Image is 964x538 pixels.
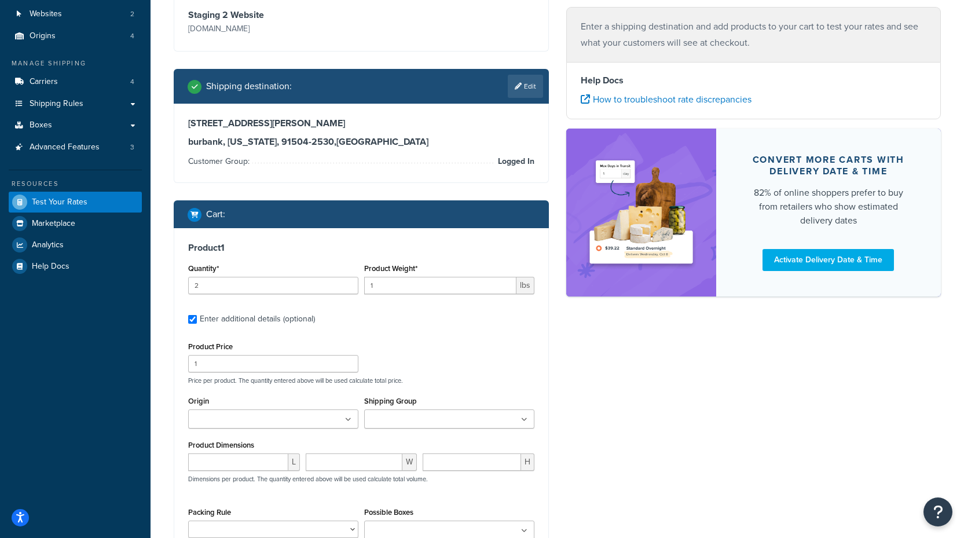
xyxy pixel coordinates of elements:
[508,75,543,98] a: Edit
[581,93,752,106] a: How to troubleshoot rate discrepancies
[32,197,87,207] span: Test Your Rates
[32,219,75,229] span: Marketplace
[9,137,142,158] a: Advanced Features3
[188,508,231,517] label: Packing Rule
[188,397,209,405] label: Origin
[364,277,516,294] input: 0.00
[364,264,417,273] label: Product Weight*
[206,209,225,219] h2: Cart :
[9,213,142,234] a: Marketplace
[495,155,534,169] span: Logged In
[584,146,699,279] img: feature-image-ddt-36eae7f7280da8017bfb280eaccd9c446f90b1fe08728e4019434db127062ab4.png
[288,453,300,471] span: L
[364,508,413,517] label: Possible Boxes
[9,179,142,189] div: Resources
[30,77,58,87] span: Carriers
[744,154,914,177] div: Convert more carts with delivery date & time
[763,249,894,271] a: Activate Delivery Date & Time
[9,3,142,25] li: Websites
[9,137,142,158] li: Advanced Features
[581,19,927,51] p: Enter a shipping destination and add products to your cart to test your rates and see what your c...
[9,71,142,93] li: Carriers
[364,397,417,405] label: Shipping Group
[130,31,134,41] span: 4
[30,142,100,152] span: Advanced Features
[188,315,197,324] input: Enter additional details (optional)
[188,9,358,21] h3: Staging 2 Website
[9,192,142,213] a: Test Your Rates
[188,277,358,294] input: 0
[188,118,534,129] h3: [STREET_ADDRESS][PERSON_NAME]
[521,453,534,471] span: H
[30,31,56,41] span: Origins
[188,342,233,351] label: Product Price
[130,77,134,87] span: 4
[32,240,64,250] span: Analytics
[9,58,142,68] div: Manage Shipping
[32,262,69,272] span: Help Docs
[9,115,142,136] a: Boxes
[744,186,914,228] div: 82% of online shoppers prefer to buy from retailers who show estimated delivery dates
[9,3,142,25] a: Websites2
[30,120,52,130] span: Boxes
[9,25,142,47] a: Origins4
[9,93,142,115] a: Shipping Rules
[30,99,83,109] span: Shipping Rules
[581,74,927,87] h4: Help Docs
[188,441,254,449] label: Product Dimensions
[9,25,142,47] li: Origins
[188,155,252,167] span: Customer Group:
[9,235,142,255] a: Analytics
[188,242,534,254] h3: Product 1
[188,264,219,273] label: Quantity*
[206,81,292,92] h2: Shipping destination :
[9,71,142,93] a: Carriers4
[130,9,134,19] span: 2
[188,21,358,37] p: [DOMAIN_NAME]
[188,136,534,148] h3: burbank, [US_STATE], 91504-2530 , [GEOGRAPHIC_DATA]
[185,475,428,483] p: Dimensions per product. The quantity entered above will be used calculate total volume.
[185,376,537,385] p: Price per product. The quantity entered above will be used calculate total price.
[516,277,534,294] span: lbs
[9,256,142,277] a: Help Docs
[200,311,315,327] div: Enter additional details (optional)
[923,497,952,526] button: Open Resource Center
[402,453,417,471] span: W
[30,9,62,19] span: Websites
[130,142,134,152] span: 3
